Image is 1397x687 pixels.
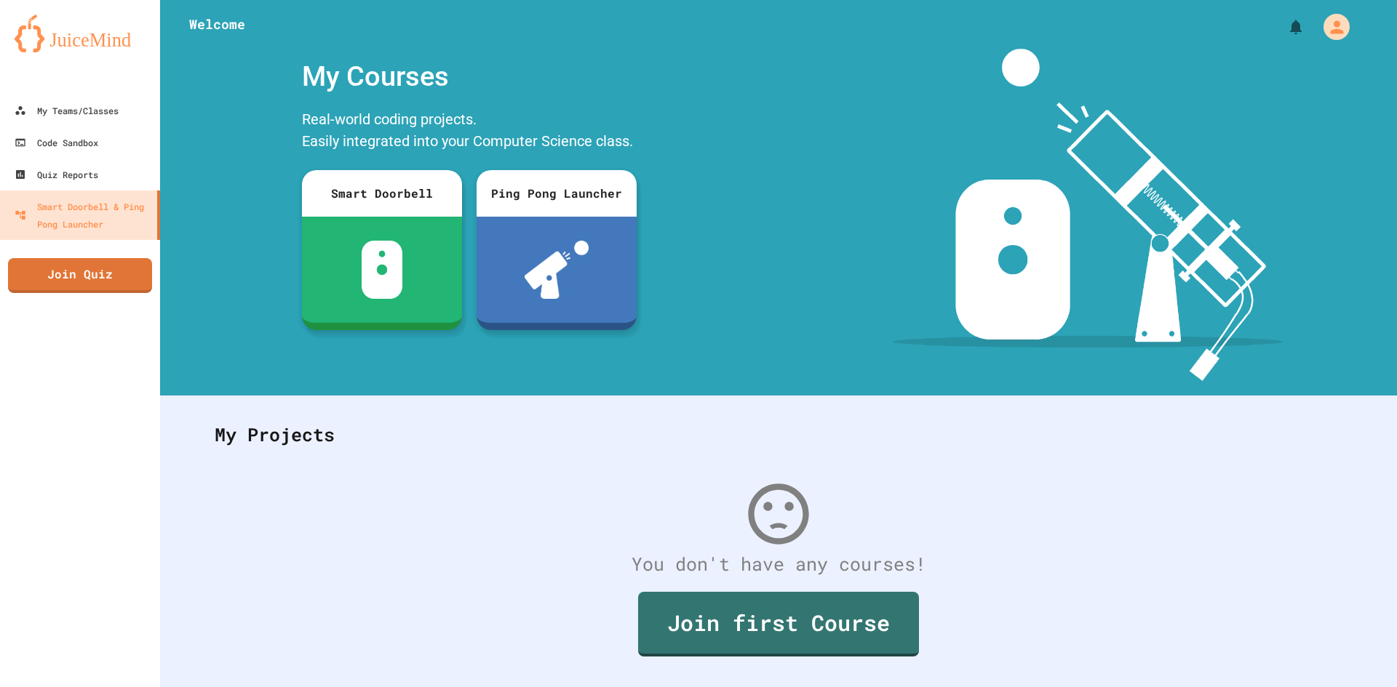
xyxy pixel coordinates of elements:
div: Real-world coding projects. Easily integrated into your Computer Science class. [295,105,644,159]
img: banner-image-my-projects.png [893,49,1283,381]
div: You don't have any courses! [200,550,1357,578]
div: Smart Doorbell & Ping Pong Launcher [15,198,151,233]
img: ppl-with-ball.png [525,241,589,299]
div: My Projects [200,406,1357,463]
div: Quiz Reports [15,166,98,183]
div: My Courses [295,49,644,105]
a: Join first Course [638,592,919,656]
div: My Notifications [1260,15,1308,39]
iframe: chat widget [1336,629,1382,672]
div: My Teams/Classes [15,102,119,119]
a: Join Quiz [8,258,152,293]
div: Code Sandbox [15,134,98,151]
img: logo-orange.svg [15,15,146,52]
div: Ping Pong Launcher [477,170,637,217]
div: My Account [1308,10,1353,44]
img: sdb-white.svg [362,241,403,299]
iframe: chat widget [1276,566,1382,627]
div: Smart Doorbell [302,170,462,217]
